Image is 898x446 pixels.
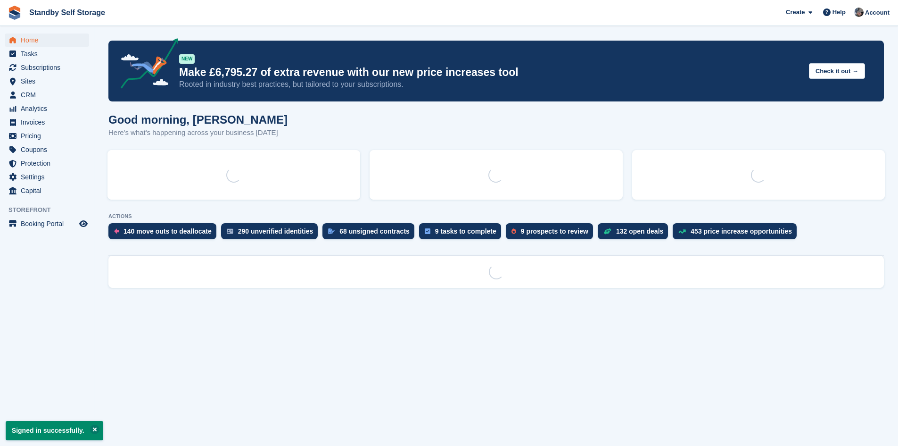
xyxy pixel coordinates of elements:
p: Here's what's happening across your business [DATE] [108,127,288,138]
a: 9 prospects to review [506,223,598,244]
a: menu [5,157,89,170]
span: Home [21,34,77,47]
a: menu [5,88,89,101]
img: contract_signature_icon-13c848040528278c33f63329250d36e43548de30e8caae1d1a13099fd9432cc5.svg [328,228,335,234]
span: Protection [21,157,77,170]
p: Rooted in industry best practices, but tailored to your subscriptions. [179,79,801,90]
div: 453 price increase opportunities [691,227,792,235]
span: Sites [21,75,77,88]
div: 140 move outs to deallocate [124,227,212,235]
p: ACTIONS [108,213,884,219]
span: Settings [21,170,77,184]
span: Help [832,8,846,17]
a: menu [5,102,89,115]
img: stora-icon-8386f47178a22dfd0bd8f6a31ec36ba5ce8667c1dd55bd0f319d3a0aa187defe.svg [8,6,22,20]
a: menu [5,184,89,197]
span: Tasks [21,47,77,60]
a: menu [5,47,89,60]
p: Make £6,795.27 of extra revenue with our new price increases tool [179,66,801,79]
a: menu [5,75,89,88]
img: deal-1b604bf984904fb50ccaf53a9ad4b4a5d6e5aea283cecdc64d6e3604feb123c2.svg [603,228,611,235]
img: William Jack Wakeford [854,8,864,17]
div: 132 open deals [616,227,663,235]
div: 290 unverified identities [238,227,313,235]
img: move_outs_to_deallocate_icon-f764333ba52eb49d3ac5e1228854f67142a1ed5810a6f6cc68b1a99e826820c5.svg [114,228,119,234]
a: Preview store [78,218,89,229]
button: Check it out → [809,63,865,79]
div: 9 tasks to complete [435,227,496,235]
span: Analytics [21,102,77,115]
img: prospect-51fa495bee0391a8d652442698ab0144808aea92771e9ea1ae160a38d050c398.svg [511,228,516,234]
span: Capital [21,184,77,197]
span: Invoices [21,116,77,129]
h1: Good morning, [PERSON_NAME] [108,113,288,126]
a: 68 unsigned contracts [322,223,419,244]
span: Create [786,8,805,17]
span: Account [865,8,890,17]
img: verify_identity-adf6edd0f0f0b5bbfe63781bf79b02c33cf7c696d77639b501bdc392416b5a36.svg [227,228,233,234]
div: 9 prospects to review [521,227,588,235]
img: task-75834270c22a3079a89374b754ae025e5fb1db73e45f91037f5363f120a921f8.svg [425,228,430,234]
a: menu [5,61,89,74]
div: 68 unsigned contracts [339,227,410,235]
a: menu [5,116,89,129]
span: Subscriptions [21,61,77,74]
div: NEW [179,54,195,64]
a: 9 tasks to complete [419,223,506,244]
a: 140 move outs to deallocate [108,223,221,244]
a: 290 unverified identities [221,223,323,244]
img: price-adjustments-announcement-icon-8257ccfd72463d97f412b2fc003d46551f7dbcb40ab6d574587a9cd5c0d94... [113,38,179,92]
p: Signed in successfully. [6,421,103,440]
a: menu [5,143,89,156]
span: Booking Portal [21,217,77,230]
a: menu [5,170,89,184]
span: Storefront [8,205,94,215]
span: Coupons [21,143,77,156]
a: menu [5,34,89,47]
a: Standby Self Storage [25,5,109,20]
a: 132 open deals [598,223,673,244]
img: price_increase_opportunities-93ffe204e8149a01c8c9dc8f82e8f89637d9d84a8eef4429ea346261dce0b2c0.svg [678,229,686,234]
span: Pricing [21,129,77,143]
span: CRM [21,88,77,101]
a: 453 price increase opportunities [673,223,801,244]
a: menu [5,217,89,230]
a: menu [5,129,89,143]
